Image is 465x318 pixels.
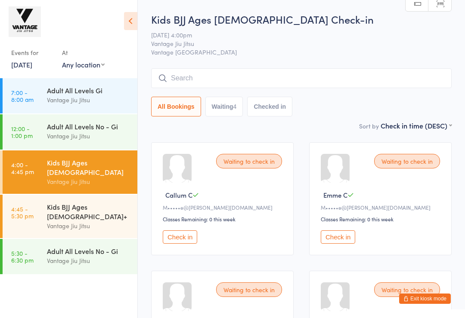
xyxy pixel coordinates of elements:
[47,221,130,231] div: Vantage Jiu Jitsu
[399,294,451,304] button: Exit kiosk mode
[321,230,355,244] button: Check in
[321,204,443,211] div: M•••••e@[PERSON_NAME][DOMAIN_NAME]
[3,78,137,113] a: 7:00 -8:00 amAdult All Levels GiVantage Jiu Jitsu
[163,215,285,223] div: Classes Remaining: 0 this week
[151,39,438,48] span: Vantage Jiu Jitsu
[47,158,130,177] div: Kids BJJ Ages [DEMOGRAPHIC_DATA]
[216,282,282,297] div: Waiting to check in
[151,48,452,56] span: Vantage [GEOGRAPHIC_DATA]
[3,239,137,274] a: 5:30 -6:30 pmAdult All Levels No - GiVantage Jiu Jitsu
[11,125,33,139] time: 12:00 - 1:00 pm
[47,95,130,105] div: Vantage Jiu Jitsu
[11,60,32,69] a: [DATE]
[9,6,41,37] img: Vantage Jiu Jitsu
[47,122,130,131] div: Adult All Levels No - Gi
[233,103,237,110] div: 4
[47,177,130,187] div: Vantage Jiu Jitsu
[47,256,130,266] div: Vantage Jiu Jitsu
[47,202,130,221] div: Kids BJJ Ages [DEMOGRAPHIC_DATA]+
[374,282,440,297] div: Waiting to check in
[47,246,130,256] div: Adult All Levels No - Gi
[11,205,34,219] time: 4:45 - 5:30 pm
[3,114,137,150] a: 12:00 -1:00 pmAdult All Levels No - GiVantage Jiu Jitsu
[321,215,443,223] div: Classes Remaining: 0 this week
[47,86,130,95] div: Adult All Levels Gi
[165,190,192,199] span: Callum C
[151,68,452,88] input: Search
[216,154,282,168] div: Waiting to check in
[247,97,292,116] button: Checked in
[359,122,379,130] label: Sort by
[151,31,438,39] span: [DATE] 4:00pm
[62,60,105,69] div: Any location
[3,195,137,238] a: 4:45 -5:30 pmKids BJJ Ages [DEMOGRAPHIC_DATA]+Vantage Jiu Jitsu
[47,131,130,141] div: Vantage Jiu Jitsu
[323,190,347,199] span: Emme C
[381,121,452,130] div: Check in time (DESC)
[11,46,53,60] div: Events for
[151,12,452,26] h2: Kids BJJ Ages [DEMOGRAPHIC_DATA] Check-in
[11,250,34,263] time: 5:30 - 6:30 pm
[11,161,34,175] time: 4:00 - 4:45 pm
[163,230,197,244] button: Check in
[3,150,137,194] a: 4:00 -4:45 pmKids BJJ Ages [DEMOGRAPHIC_DATA]Vantage Jiu Jitsu
[374,154,440,168] div: Waiting to check in
[62,46,105,60] div: At
[151,97,201,116] button: All Bookings
[11,89,34,103] time: 7:00 - 8:00 am
[163,204,285,211] div: M•••••e@[PERSON_NAME][DOMAIN_NAME]
[205,97,243,116] button: Waiting4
